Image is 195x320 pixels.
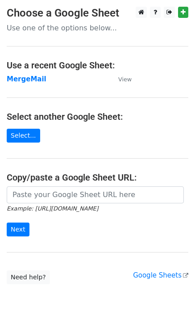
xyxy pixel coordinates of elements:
input: Paste your Google Sheet URL here [7,186,184,203]
small: Example: [URL][DOMAIN_NAME] [7,205,98,212]
h4: Use a recent Google Sheet: [7,60,188,71]
input: Next [7,223,29,236]
p: Use one of the options below... [7,23,188,33]
small: View [118,76,132,83]
h3: Choose a Google Sheet [7,7,188,20]
a: Google Sheets [133,271,188,279]
a: Need help? [7,270,50,284]
a: MergeMail [7,75,46,83]
h4: Select another Google Sheet: [7,111,188,122]
a: View [109,75,132,83]
h4: Copy/paste a Google Sheet URL: [7,172,188,183]
a: Select... [7,129,40,143]
iframe: Chat Widget [150,277,195,320]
